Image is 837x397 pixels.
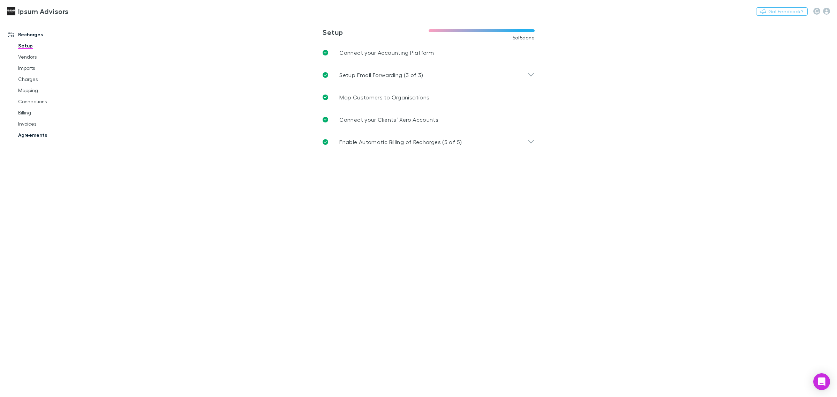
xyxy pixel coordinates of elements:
p: Connect your Clients’ Xero Accounts [339,115,438,124]
p: Map Customers to Organisations [339,93,429,102]
span: 5 of 5 done [513,35,535,40]
p: Setup Email Forwarding (3 of 3) [339,71,423,79]
p: Connect your Accounting Platform [339,48,434,57]
a: Billing [11,107,98,118]
a: Setup [11,40,98,51]
p: Enable Automatic Billing of Recharges (5 of 5) [339,138,462,146]
a: Connect your Accounting Platform [317,42,540,64]
div: Open Intercom Messenger [813,373,830,390]
h3: Ipsum Advisors [18,7,68,15]
h3: Setup [323,28,429,36]
a: Imports [11,62,98,74]
a: Vendors [11,51,98,62]
a: Charges [11,74,98,85]
div: Setup Email Forwarding (3 of 3) [317,64,540,86]
a: Invoices [11,118,98,129]
a: Recharges [1,29,98,40]
a: Map Customers to Organisations [317,86,540,108]
div: Enable Automatic Billing of Recharges (5 of 5) [317,131,540,153]
a: Agreements [11,129,98,141]
button: Got Feedback? [756,7,808,16]
img: Ipsum Advisors's Logo [7,7,15,15]
a: Connect your Clients’ Xero Accounts [317,108,540,131]
a: Connections [11,96,98,107]
a: Ipsum Advisors [3,3,73,20]
a: Mapping [11,85,98,96]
